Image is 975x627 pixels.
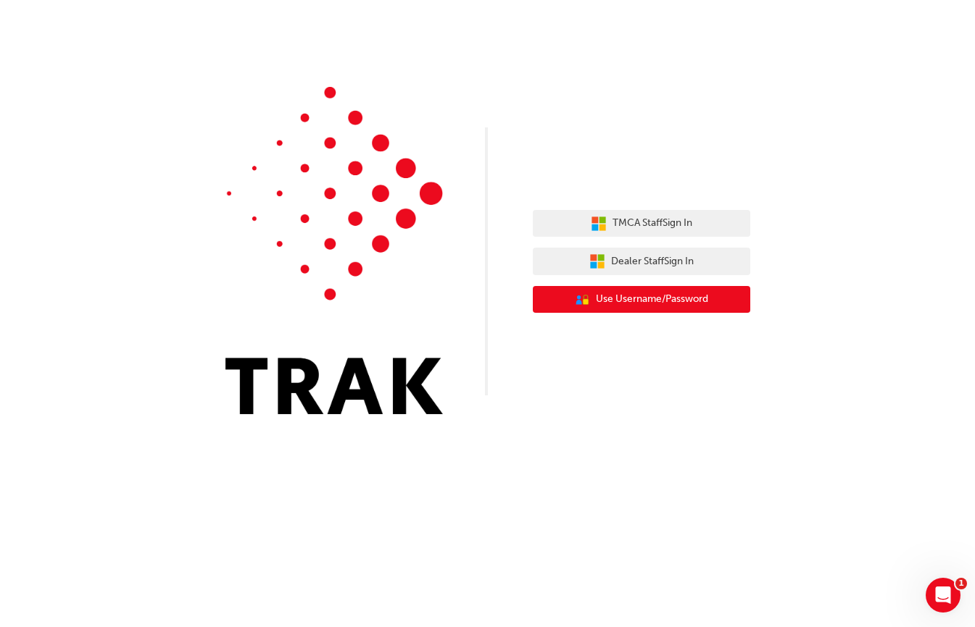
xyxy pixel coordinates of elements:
[596,291,708,308] span: Use Username/Password
[613,215,692,232] span: TMCA Staff Sign In
[926,578,961,613] iframe: Intercom live chat
[225,87,443,414] img: Trak
[533,248,750,275] button: Dealer StaffSign In
[611,253,694,270] span: Dealer Staff Sign In
[533,286,750,313] button: Use Username/Password
[955,578,967,589] span: 1
[533,210,750,237] button: TMCA StaffSign In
